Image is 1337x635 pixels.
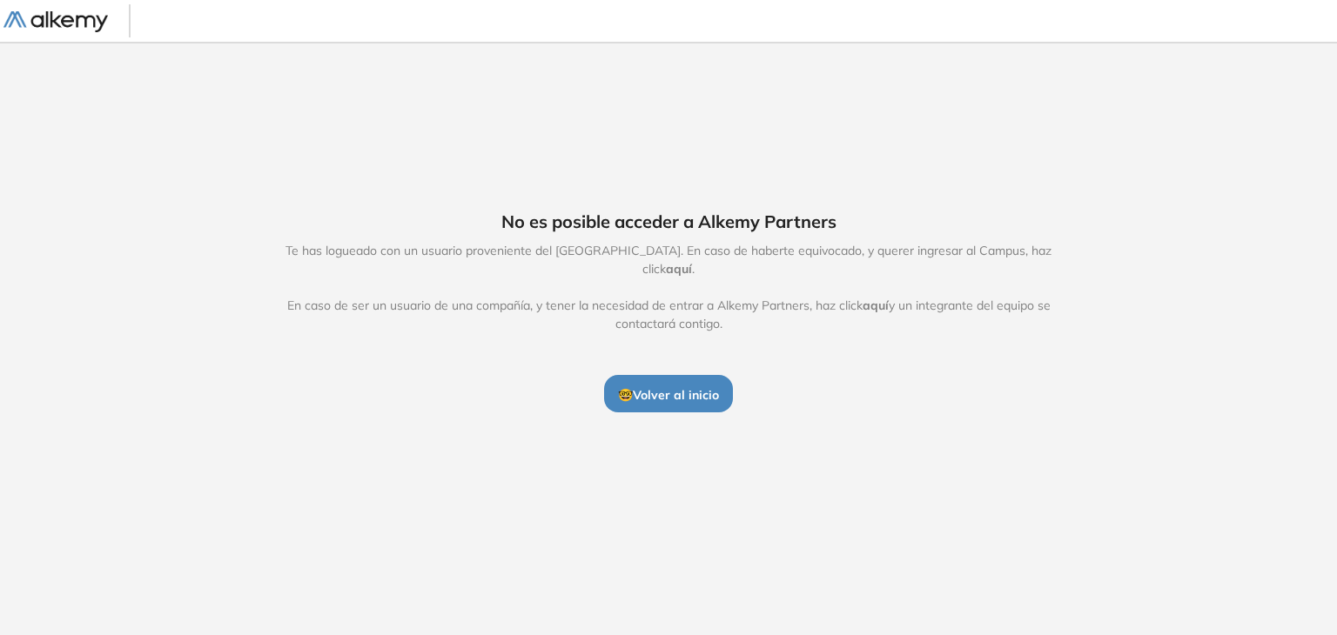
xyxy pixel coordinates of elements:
[618,387,719,403] span: 🤓 Volver al inicio
[666,261,692,277] span: aquí
[3,11,108,33] img: Logo
[863,297,889,313] span: aquí
[501,209,836,235] span: No es posible acceder a Alkemy Partners
[267,242,1070,333] span: Te has logueado con un usuario proveniente del [GEOGRAPHIC_DATA]. En caso de haberte equivocado, ...
[604,375,733,411] button: 🤓Volver al inicio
